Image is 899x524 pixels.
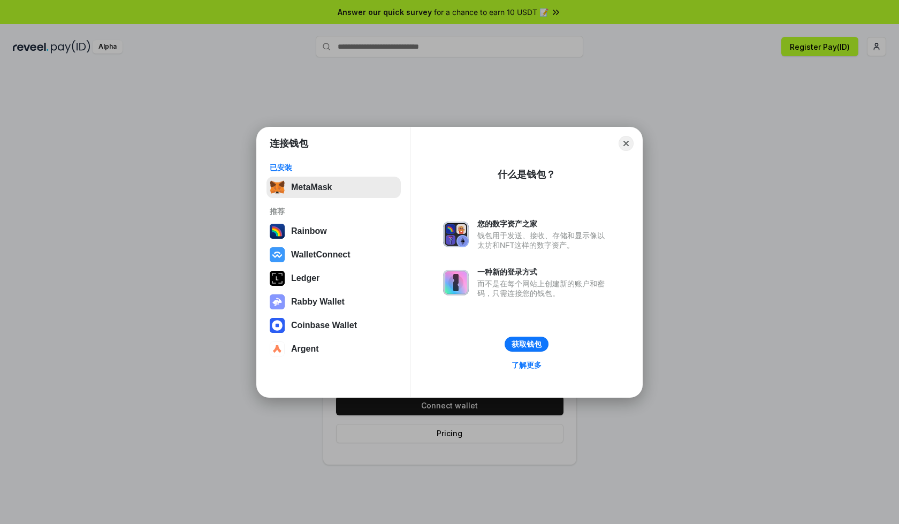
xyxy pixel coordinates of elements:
[270,318,285,333] img: svg+xml,%3Csvg%20width%3D%2228%22%20height%3D%2228%22%20viewBox%3D%220%200%2028%2028%22%20fill%3D...
[291,321,357,330] div: Coinbase Wallet
[270,180,285,195] img: svg+xml,%3Csvg%20fill%3D%22none%22%20height%3D%2233%22%20viewBox%3D%220%200%2035%2033%22%20width%...
[477,279,610,298] div: 而不是在每个网站上创建新的账户和密码，只需连接您的钱包。
[270,207,398,216] div: 推荐
[291,183,332,192] div: MetaMask
[291,226,327,236] div: Rainbow
[291,344,319,354] div: Argent
[270,163,398,172] div: 已安装
[266,221,401,242] button: Rainbow
[270,137,308,150] h1: 连接钱包
[266,244,401,265] button: WalletConnect
[270,341,285,356] img: svg+xml,%3Csvg%20width%3D%2228%22%20height%3D%2228%22%20viewBox%3D%220%200%2028%2028%22%20fill%3D...
[443,270,469,295] img: svg+xml,%3Csvg%20xmlns%3D%22http%3A%2F%2Fwww.w3.org%2F2000%2Fsvg%22%20fill%3D%22none%22%20viewBox...
[270,294,285,309] img: svg+xml,%3Csvg%20xmlns%3D%22http%3A%2F%2Fwww.w3.org%2F2000%2Fsvg%22%20fill%3D%22none%22%20viewBox...
[512,360,542,370] div: 了解更多
[291,297,345,307] div: Rabby Wallet
[266,315,401,336] button: Coinbase Wallet
[266,291,401,313] button: Rabby Wallet
[266,268,401,289] button: Ledger
[266,177,401,198] button: MetaMask
[477,231,610,250] div: 钱包用于发送、接收、存储和显示像以太坊和NFT这样的数字资产。
[291,250,351,260] div: WalletConnect
[619,136,634,151] button: Close
[291,274,319,283] div: Ledger
[505,337,548,352] button: 获取钱包
[270,247,285,262] img: svg+xml,%3Csvg%20width%3D%2228%22%20height%3D%2228%22%20viewBox%3D%220%200%2028%2028%22%20fill%3D...
[266,338,401,360] button: Argent
[498,168,555,181] div: 什么是钱包？
[270,271,285,286] img: svg+xml,%3Csvg%20xmlns%3D%22http%3A%2F%2Fwww.w3.org%2F2000%2Fsvg%22%20width%3D%2228%22%20height%3...
[443,222,469,247] img: svg+xml,%3Csvg%20xmlns%3D%22http%3A%2F%2Fwww.w3.org%2F2000%2Fsvg%22%20fill%3D%22none%22%20viewBox...
[505,358,548,372] a: 了解更多
[270,224,285,239] img: svg+xml,%3Csvg%20width%3D%22120%22%20height%3D%22120%22%20viewBox%3D%220%200%20120%20120%22%20fil...
[477,219,610,229] div: 您的数字资产之家
[477,267,610,277] div: 一种新的登录方式
[512,339,542,349] div: 获取钱包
